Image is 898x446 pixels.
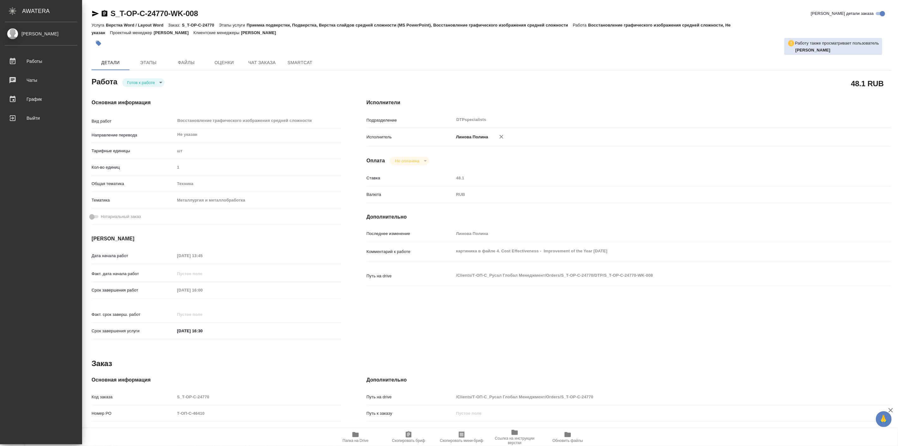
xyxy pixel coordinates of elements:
input: ✎ Введи что-нибудь [175,326,230,335]
p: S_T-OP-C-24770 [182,23,219,27]
button: Скопировать ссылку [101,10,108,17]
input: Пустое поле [175,251,230,260]
a: S_T-OP-C-24770-WK-008 [111,9,198,18]
input: Пустое поле [454,173,847,183]
p: Вид услуги [92,427,175,433]
button: 🙏 [876,411,892,427]
p: Верстка Word / Layout Word [106,23,168,27]
div: AWATERA [22,5,82,17]
button: Папка на Drive [329,428,382,446]
p: Линова Полина [454,134,488,140]
p: Этапы услуги [219,23,247,27]
span: SmartCat [285,59,315,67]
p: Приемка подверстки, Подверстка, Верстка слайдов средней сложности (MS PowerPoint), Восстановление... [247,23,573,27]
p: Факт. дата начала работ [92,271,175,277]
p: Комментарий к работе [367,249,454,255]
h4: Основная информация [92,376,341,384]
h4: Дополнительно [367,376,891,384]
p: Ставка [367,175,454,181]
button: Скопировать мини-бриф [435,428,488,446]
p: Срок завершения услуги [92,328,175,334]
button: Не оплачена [393,158,421,164]
h4: Дополнительно [367,213,891,221]
span: [PERSON_NAME] детали заказа [811,10,874,17]
p: Работу также просматривает пользователь [795,40,879,46]
span: Обновить файлы [553,438,583,443]
p: Общая тематика [92,181,175,187]
input: Пустое поле [175,425,341,434]
input: Пустое поле [175,409,341,418]
input: Пустое поле [454,392,847,401]
button: Добавить тэг [92,36,105,50]
button: Скопировать бриф [382,428,435,446]
h4: Исполнители [367,99,891,106]
span: Файлы [171,59,201,67]
p: Путь к заказу [367,410,454,417]
span: 🙏 [878,413,889,426]
h4: Оплата [367,157,385,165]
button: Ссылка на инструкции верстки [488,428,541,446]
input: Пустое поле [454,229,847,238]
span: Папка на Drive [343,438,368,443]
input: Пустое поле [175,286,230,295]
button: Удалить исполнителя [494,130,508,144]
span: Ссылка на инструкции верстки [492,436,537,445]
div: Работы [5,57,77,66]
span: Нотариальный заказ [101,214,141,220]
input: Пустое поле [175,392,341,401]
div: шт [175,146,341,156]
div: Металлургия и металлобработка [175,195,341,206]
span: Детали [95,59,126,67]
p: Услуга [92,23,106,27]
a: Чаты [2,72,81,88]
p: [PERSON_NAME] [154,30,194,35]
button: Скопировать ссылку для ЯМессенджера [92,10,99,17]
a: Выйти [2,110,81,126]
p: Факт. срок заверш. работ [92,311,175,318]
input: Пустое поле [454,409,847,418]
p: Путь на drive [367,273,454,279]
p: Подразделение [367,117,454,124]
p: Заказ: [168,23,182,27]
span: Скопировать бриф [392,438,425,443]
p: Клиентские менеджеры [194,30,241,35]
div: Готов к работе [122,78,165,87]
h4: [PERSON_NAME] [92,235,341,243]
textarea: /Clients/Т-ОП-С_Русал Глобал Менеджмент/Orders/S_T-OP-C-24770/DTP/S_T-OP-C-24770-WK-008 [454,270,847,281]
p: Кол-во единиц [92,164,175,171]
p: Вид работ [92,118,175,124]
p: Валюта [367,191,454,198]
input: Пустое поле [175,269,230,278]
p: Путь на drive [367,394,454,400]
p: Савченко Дмитрий [795,47,879,53]
p: Код заказа [92,394,175,400]
div: График [5,94,77,104]
div: Чаты [5,75,77,85]
textarea: картиника в файле 4. Cost Effectiveness - Improvement of the Year [DATE] [454,246,847,256]
div: Готов к работе [390,157,429,165]
div: Техника [175,178,341,189]
p: Проектный менеджер [110,30,153,35]
span: Оценки [209,59,239,67]
p: Исполнитель [367,134,454,140]
div: [PERSON_NAME] [5,30,77,37]
p: Тематика [92,197,175,203]
input: Пустое поле [175,163,341,172]
p: Проекты Smartcat [367,427,454,433]
button: Готов к работе [125,80,157,85]
p: Тарифные единицы [92,148,175,154]
span: Скопировать мини-бриф [440,438,483,443]
h2: 48.1 RUB [851,78,884,89]
div: RUB [454,189,847,200]
p: Дата начала работ [92,253,175,259]
h4: Основная информация [92,99,341,106]
div: Выйти [5,113,77,123]
p: Направление перевода [92,132,175,138]
a: График [2,91,81,107]
p: Номер РО [92,410,175,417]
button: Обновить файлы [541,428,594,446]
p: Работа [573,23,588,27]
input: Пустое поле [175,310,230,319]
h2: Заказ [92,359,112,369]
a: Работы [2,53,81,69]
